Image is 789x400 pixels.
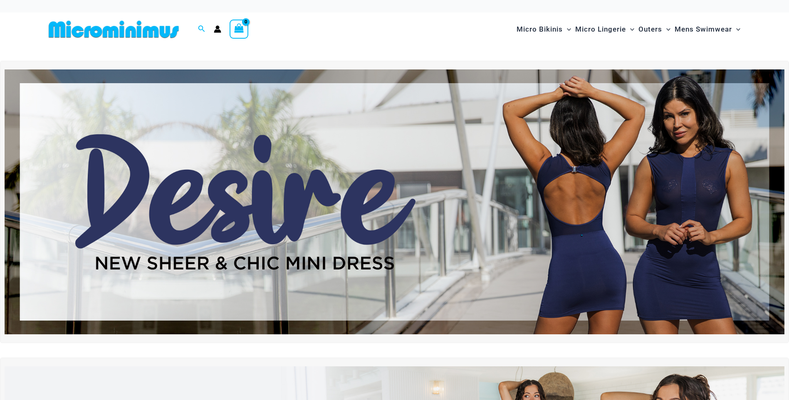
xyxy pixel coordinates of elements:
span: Menu Toggle [732,19,740,40]
a: Account icon link [214,25,221,33]
a: OutersMenu ToggleMenu Toggle [636,17,673,42]
span: Mens Swimwear [675,19,732,40]
a: Search icon link [198,24,205,35]
span: Micro Bikinis [517,19,563,40]
span: Menu Toggle [563,19,571,40]
nav: Site Navigation [513,15,744,43]
a: Micro LingerieMenu ToggleMenu Toggle [573,17,636,42]
span: Micro Lingerie [575,19,626,40]
a: Micro BikinisMenu ToggleMenu Toggle [514,17,573,42]
span: Menu Toggle [662,19,670,40]
span: Outers [638,19,662,40]
a: Mens SwimwearMenu ToggleMenu Toggle [673,17,742,42]
span: Menu Toggle [626,19,634,40]
img: MM SHOP LOGO FLAT [45,20,182,39]
img: Desire me Navy Dress [5,69,784,334]
a: View Shopping Cart, empty [230,20,249,39]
